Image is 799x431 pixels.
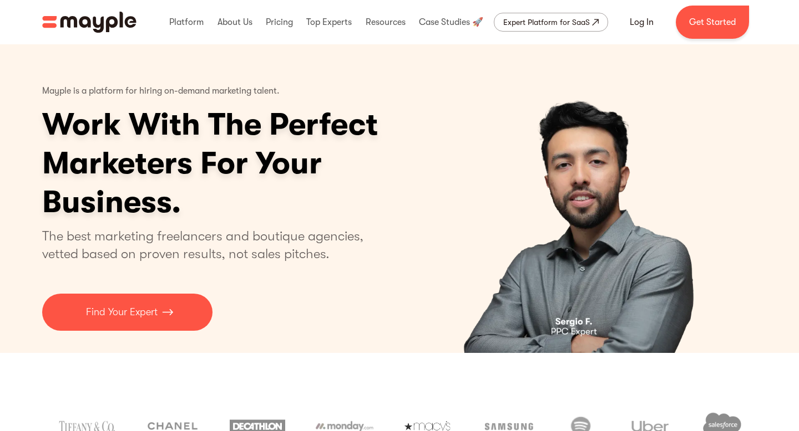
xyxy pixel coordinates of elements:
[616,9,667,35] a: Log In
[42,294,213,331] a: Find Your Expert
[42,78,280,105] p: Mayple is a platform for hiring on-demand marketing talent.
[676,6,749,39] a: Get Started
[494,13,608,32] a: Expert Platform for SaaS
[42,12,136,33] img: Mayple logo
[42,227,377,263] p: The best marketing freelancers and boutique agencies, vetted based on proven results, not sales p...
[42,105,464,222] h1: Work With The Perfect Marketers For Your Business.
[503,16,590,29] div: Expert Platform for SaaS
[86,305,158,320] p: Find Your Expert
